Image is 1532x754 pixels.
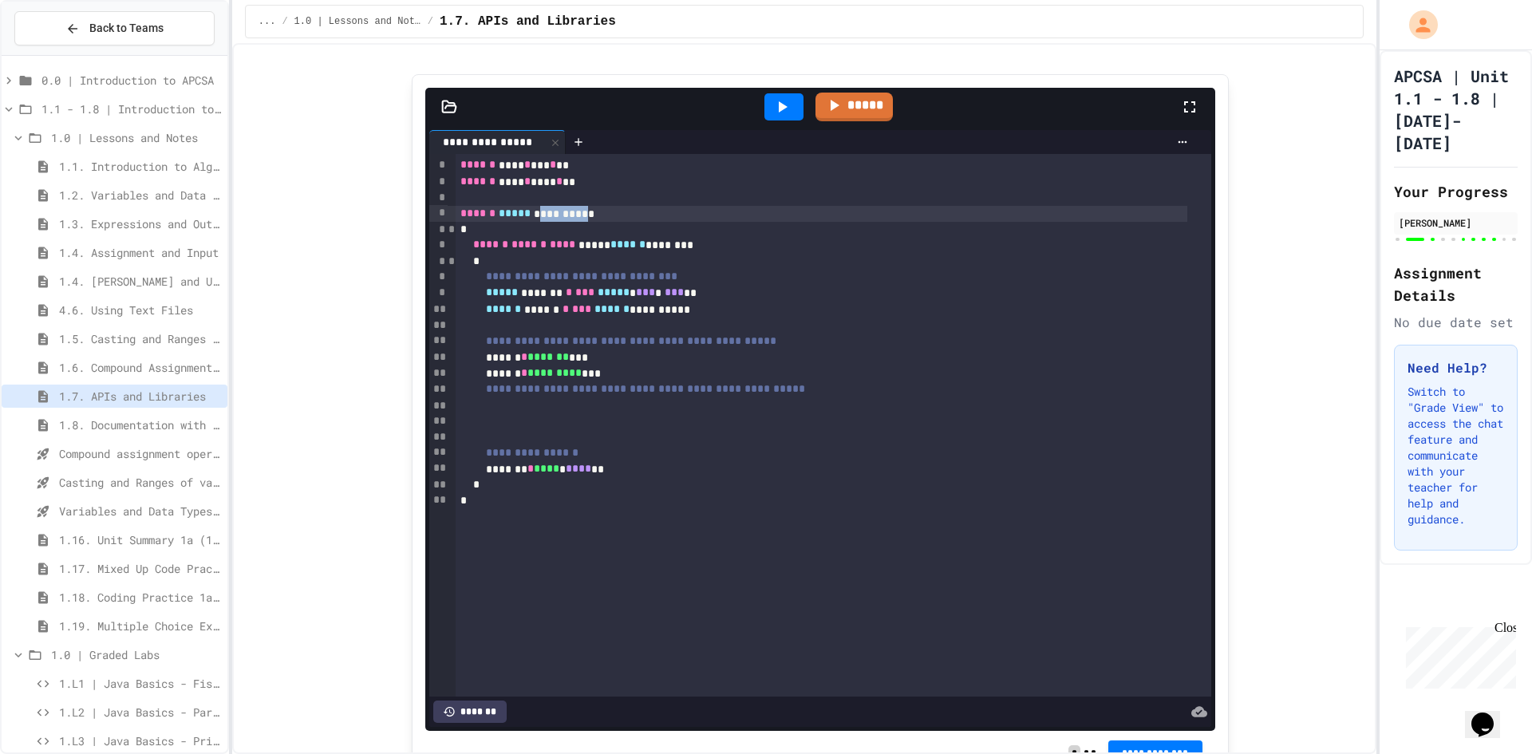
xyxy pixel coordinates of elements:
span: 4.6. Using Text Files [59,302,221,318]
iframe: chat widget [1465,690,1516,738]
span: 0.0 | Introduction to APCSA [41,72,221,89]
div: Chat with us now!Close [6,6,110,101]
span: 1.18. Coding Practice 1a (1.1-1.6) [59,589,221,606]
span: 1.0 | Lessons and Notes [51,129,221,146]
h3: Need Help? [1408,358,1504,377]
span: 1.8. Documentation with Comments and Preconditions [59,416,221,433]
span: 1.0 | Lessons and Notes [294,15,421,28]
span: 1.L3 | Java Basics - Printing Code Lab [59,732,221,749]
span: 1.4. [PERSON_NAME] and User Input [59,273,221,290]
h2: Your Progress [1394,180,1518,203]
span: 1.L1 | Java Basics - Fish Lab [59,675,221,692]
span: 1.19. Multiple Choice Exercises for Unit 1a (1.1-1.6) [59,618,221,634]
span: 1.17. Mixed Up Code Practice 1.1-1.6 [59,560,221,577]
span: 1.2. Variables and Data Types [59,187,221,203]
div: My Account [1392,6,1442,43]
span: Casting and Ranges of variables - Quiz [59,474,221,491]
span: 1.7. APIs and Libraries [59,388,221,405]
span: 1.3. Expressions and Output [New] [59,215,221,232]
span: 1.4. Assignment and Input [59,244,221,261]
span: 1.6. Compound Assignment Operators [59,359,221,376]
button: Back to Teams [14,11,215,45]
h2: Assignment Details [1394,262,1518,306]
span: Back to Teams [89,20,164,37]
span: 1.16. Unit Summary 1a (1.1-1.6) [59,531,221,548]
div: [PERSON_NAME] [1399,215,1513,230]
span: / [282,15,287,28]
span: Compound assignment operators - Quiz [59,445,221,462]
p: Switch to "Grade View" to access the chat feature and communicate with your teacher for help and ... [1408,384,1504,527]
span: 1.L2 | Java Basics - Paragraphs Lab [59,704,221,720]
span: 1.5. Casting and Ranges of Values [59,330,221,347]
span: Variables and Data Types - Quiz [59,503,221,519]
span: 1.0 | Graded Labs [51,646,221,663]
span: ... [259,15,276,28]
span: 1.1. Introduction to Algorithms, Programming, and Compilers [59,158,221,175]
span: 1.1 - 1.8 | Introduction to Java [41,101,221,117]
div: No due date set [1394,313,1518,332]
span: / [428,15,433,28]
iframe: chat widget [1400,621,1516,689]
h1: APCSA | Unit 1.1 - 1.8 | [DATE]-[DATE] [1394,65,1518,154]
span: 1.7. APIs and Libraries [440,12,616,31]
